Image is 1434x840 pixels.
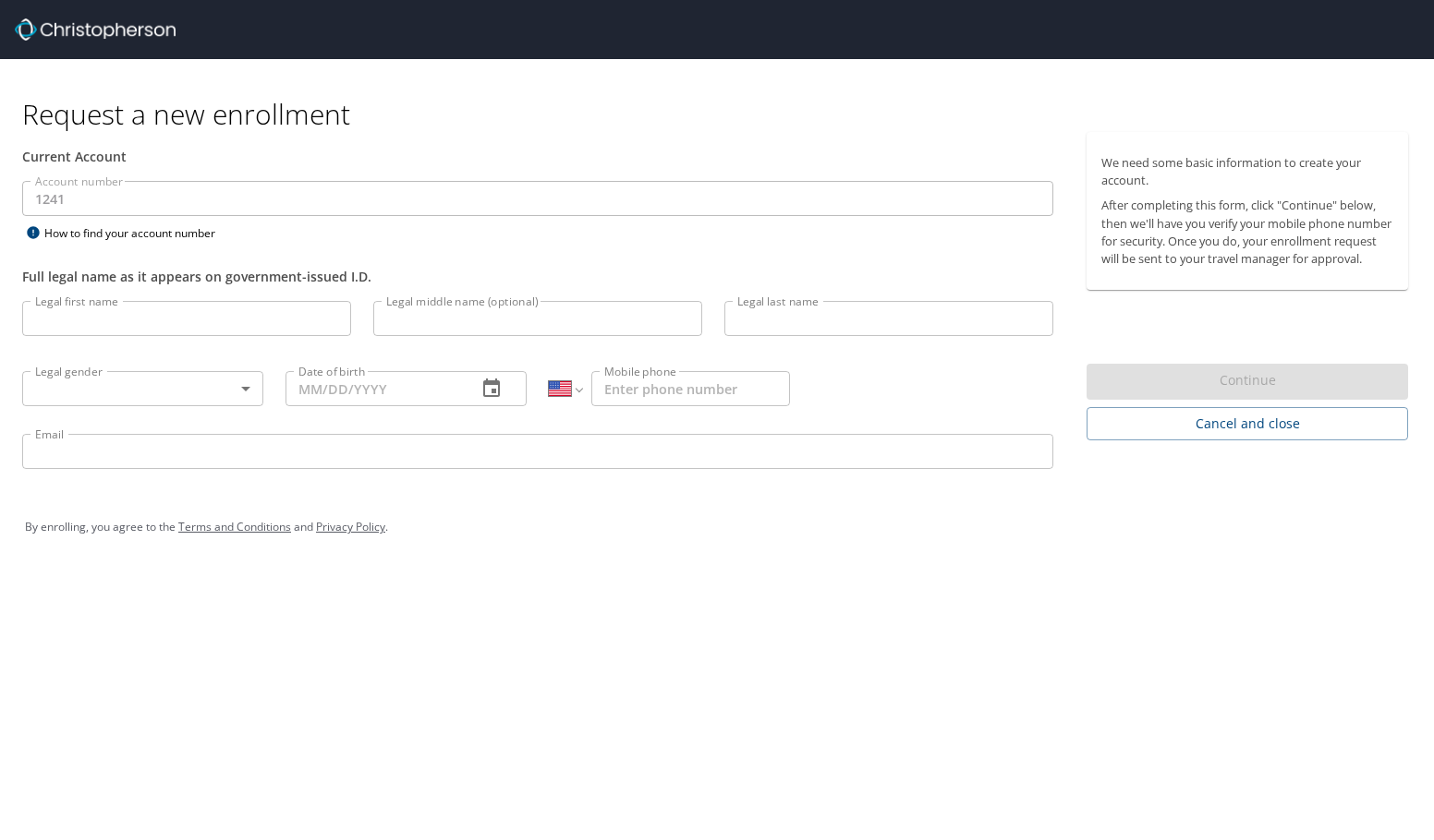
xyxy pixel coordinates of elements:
div: How to find your account number [22,222,253,245]
div: Current Account [22,147,1053,166]
input: Enter phone number [591,371,790,406]
a: Privacy Policy [316,519,385,534]
img: cbt logo [15,18,176,41]
p: We need some basic information to create your account. [1101,154,1393,189]
div: ​ [22,371,263,406]
div: Full legal name as it appears on government-issued I.D. [22,267,1053,286]
p: After completing this form, click "Continue" below, then we'll have you verify your mobile phone ... [1101,197,1393,268]
h1: Request a new enrollment [22,96,1423,132]
span: Cancel and close [1101,413,1393,436]
input: MM/DD/YYYY [286,371,462,406]
button: Cancel and close [1087,407,1408,441]
a: Terms and Conditions [178,519,291,534]
div: By enrolling, you agree to the and . [25,504,1409,550]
